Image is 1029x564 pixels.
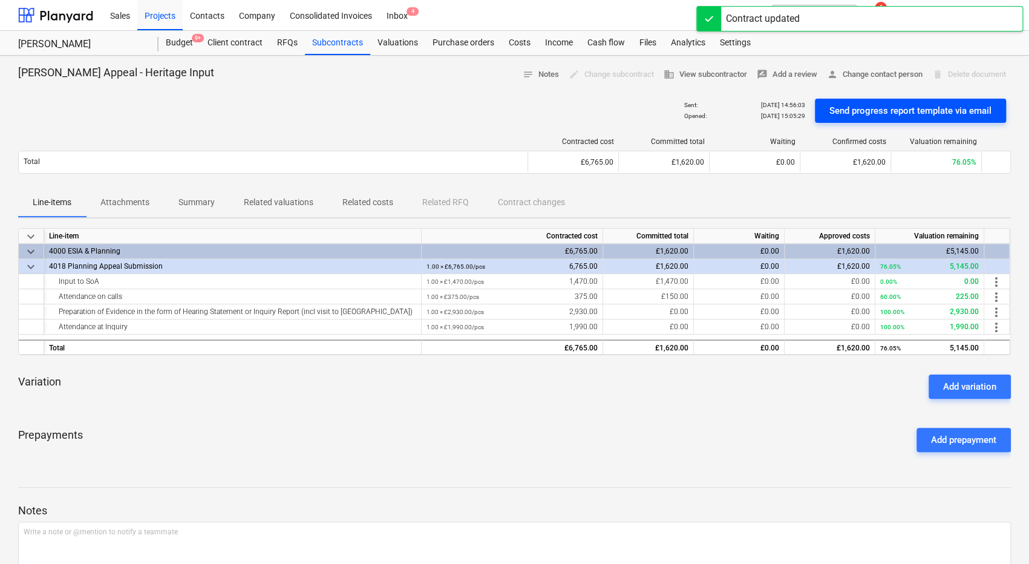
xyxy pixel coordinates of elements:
div: £1,620.00 [785,244,875,259]
div: Valuation remaining [875,229,984,244]
div: Analytics [664,31,713,55]
span: keyboard_arrow_down [24,244,38,259]
span: £0.00 [851,307,870,316]
div: 375.00 [426,289,598,304]
button: Add a review [752,65,822,84]
p: Attachments [100,196,149,209]
button: Add variation [929,375,1011,399]
button: View subcontractor [659,65,752,84]
div: 2,930.00 [880,304,979,320]
div: 4018 Planning Appeal Submission [49,259,416,274]
div: £1,620.00 [603,339,694,355]
p: Variation [18,375,61,389]
p: Summary [178,196,215,209]
div: Contracted cost [422,229,603,244]
span: £0.00 [776,158,795,166]
div: Chat Widget [969,506,1029,564]
button: Notes [518,65,564,84]
span: more_vert [989,305,1004,320]
div: 1,470.00 [426,274,598,289]
span: £0.00 [760,277,779,286]
div: Approved costs [785,229,875,244]
span: £0.00 [760,262,779,271]
small: 1.00 × £6,765.00 / pcs [426,263,485,270]
button: Change contact person [822,65,927,84]
div: £6,765.00 [422,244,603,259]
small: 0.00% [880,278,897,285]
span: £1,620.00 [837,262,870,271]
div: Attendance on calls [49,289,416,304]
div: Budget [158,31,200,55]
span: 76.05% [952,158,976,166]
span: £150.00 [661,292,688,301]
div: Valuation remaining [896,137,977,146]
span: £0.00 [760,307,779,316]
div: Valuations [370,31,425,55]
p: Prepayments [18,428,83,452]
a: RFQs [270,31,305,55]
span: notes [523,69,534,80]
small: 1.00 × £1,990.00 / pcs [426,324,484,330]
div: Input to SoA [49,274,416,289]
div: 1,990.00 [880,320,979,335]
span: keyboard_arrow_down [24,229,38,244]
small: 1.00 × £375.00 / pcs [426,293,479,300]
p: [DATE] 15:05:29 [761,112,805,120]
div: Contracted cost [533,137,614,146]
span: business [664,69,675,80]
div: Add variation [943,379,996,395]
div: 0.00 [880,274,979,289]
span: person [827,69,838,80]
p: Sent : [684,101,697,109]
div: 5,145.00 [880,341,979,356]
a: Subcontracts [305,31,370,55]
span: £0.00 [670,323,688,331]
div: Contract updated [726,11,800,26]
small: 1.00 × £1,470.00 / pcs [426,278,484,285]
small: 76.05% [880,345,901,352]
a: Settings [713,31,758,55]
div: Committed total [624,137,705,146]
small: 100.00% [880,324,904,330]
p: Opened : [684,112,707,120]
div: Confirmed costs [805,137,886,146]
a: Files [632,31,664,55]
span: 9+ [192,34,204,42]
div: Committed total [603,229,694,244]
span: 4 [407,7,419,16]
span: View subcontractor [664,68,747,82]
div: £6,765.00 [422,339,603,355]
div: Waiting [694,229,785,244]
button: Send progress report template via email [815,99,1006,123]
div: Add prepayment [931,432,996,448]
div: £5,145.00 [875,244,984,259]
p: Notes [18,503,1011,518]
span: keyboard_arrow_down [24,260,38,274]
div: 5,145.00 [880,259,979,274]
small: 100.00% [880,309,904,315]
small: 1.00 × £2,930.00 / pcs [426,309,484,315]
div: 6,765.00 [426,259,598,274]
span: £0.00 [760,292,779,301]
span: £0.00 [851,292,870,301]
span: more_vert [989,290,1004,304]
div: 4000 ESIA & Planning [49,244,416,259]
div: £0.00 [694,244,785,259]
p: [PERSON_NAME] Appeal - Heritage Input [18,65,214,80]
a: Costs [501,31,538,55]
span: more_vert [989,320,1004,335]
a: Purchase orders [425,31,501,55]
a: Budget9+ [158,31,200,55]
div: Send progress report template via email [829,103,991,119]
span: £1,620.00 [656,262,688,271]
div: Line-item [44,229,422,244]
span: £0.00 [851,323,870,331]
div: 1,990.00 [426,320,598,335]
div: 225.00 [880,289,979,304]
button: Add prepayment [916,428,1011,452]
p: Line-items [33,196,71,209]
